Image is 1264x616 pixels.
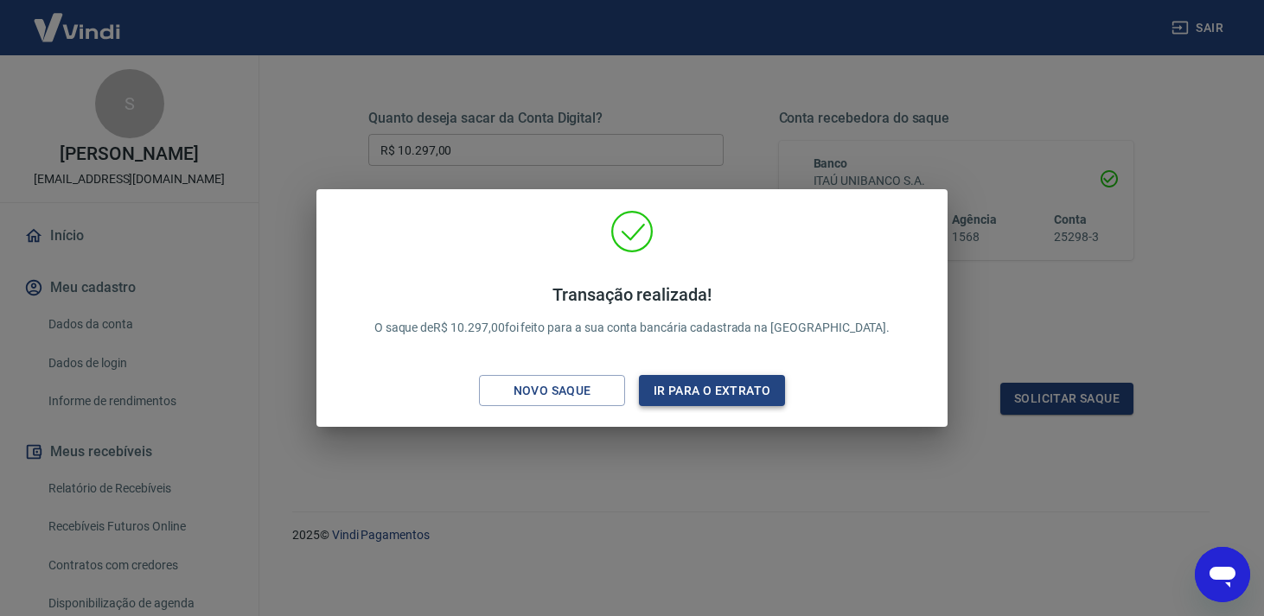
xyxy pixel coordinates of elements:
[374,284,891,337] p: O saque de R$ 10.297,00 foi feito para a sua conta bancária cadastrada na [GEOGRAPHIC_DATA].
[493,380,612,402] div: Novo saque
[479,375,625,407] button: Novo saque
[1195,547,1250,602] iframe: Botão para abrir a janela de mensagens
[374,284,891,305] h4: Transação realizada!
[639,375,785,407] button: Ir para o extrato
